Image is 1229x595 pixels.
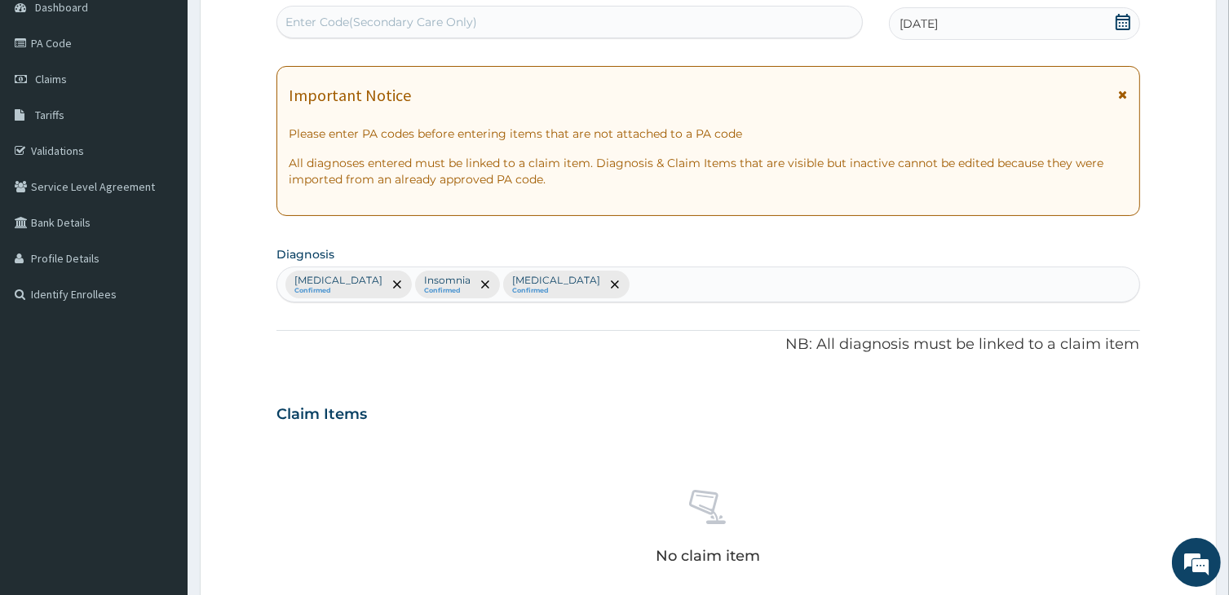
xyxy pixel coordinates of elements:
p: Insomnia [424,274,471,287]
div: Minimize live chat window [267,8,307,47]
textarea: Type your message and hit 'Enter' [8,411,311,468]
p: [MEDICAL_DATA] [512,274,600,287]
span: We're online! [95,188,225,353]
p: Please enter PA codes before entering items that are not attached to a PA code [289,126,1127,142]
small: Confirmed [294,287,382,295]
small: Confirmed [424,287,471,295]
div: Chat with us now [85,91,274,112]
span: remove selection option [390,277,405,292]
h1: Important Notice [289,86,411,104]
img: d_794563401_company_1708531726252_794563401 [30,82,66,122]
label: Diagnosis [276,246,334,262]
p: All diagnoses entered must be linked to a claim item. Diagnosis & Claim Items that are visible bu... [289,155,1127,187]
span: remove selection option [608,277,622,292]
div: Enter Code(Secondary Care Only) [285,14,477,30]
span: [DATE] [900,15,938,32]
small: Confirmed [512,287,600,295]
p: No claim item [656,548,761,564]
span: Tariffs [35,108,64,122]
p: NB: All diagnosis must be linked to a claim item [276,334,1139,355]
span: remove selection option [478,277,493,292]
span: Claims [35,72,67,86]
p: [MEDICAL_DATA] [294,274,382,287]
h3: Claim Items [276,406,367,424]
